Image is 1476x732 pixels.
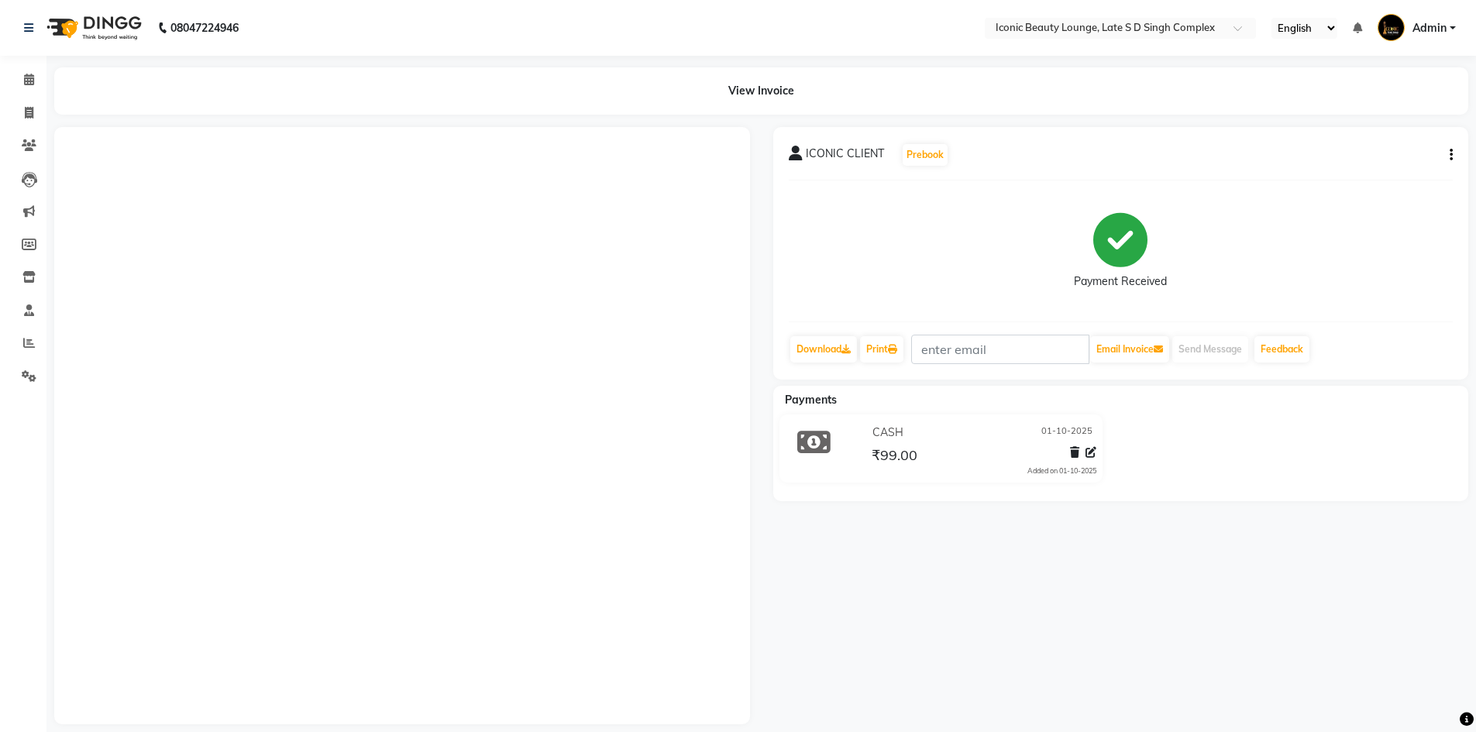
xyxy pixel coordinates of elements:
[170,6,239,50] b: 08047224946
[54,67,1468,115] div: View Invoice
[790,336,857,363] a: Download
[1090,336,1169,363] button: Email Invoice
[911,335,1089,364] input: enter email
[1412,20,1447,36] span: Admin
[903,144,948,166] button: Prebook
[1041,424,1092,441] span: 01-10-2025
[806,146,884,167] span: ICONIC CLIENT
[860,336,903,363] a: Print
[785,393,837,407] span: Payments
[1378,14,1405,41] img: Admin
[1254,336,1309,363] a: Feedback
[1074,273,1167,290] div: Payment Received
[40,6,146,50] img: logo
[1027,466,1096,476] div: Added on 01-10-2025
[1172,336,1248,363] button: Send Message
[872,446,917,468] span: ₹99.00
[872,424,903,441] span: CASH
